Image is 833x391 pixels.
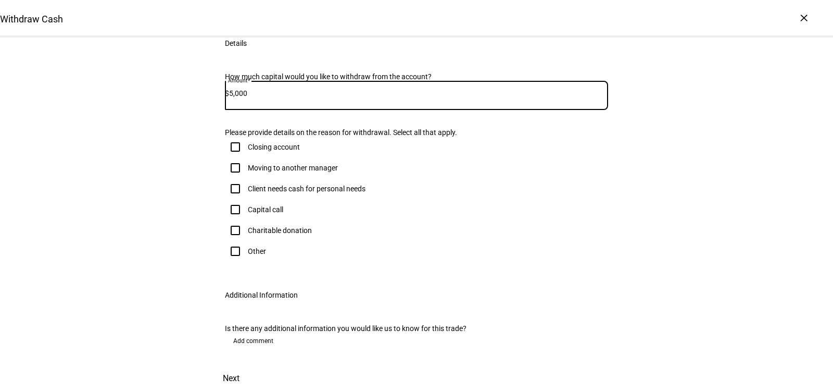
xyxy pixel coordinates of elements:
[225,72,608,81] div: How much capital would you like to withdraw from the account?
[233,333,273,349] span: Add comment
[248,143,300,151] div: Closing account
[225,128,608,137] div: Please provide details on the reason for withdrawal. Select all that apply.
[225,291,298,299] div: Additional Information
[248,164,338,172] div: Moving to another manager
[223,366,239,391] span: Next
[796,9,812,26] div: ×
[228,77,250,83] mat-label: Amount*
[248,205,283,214] div: Capital call
[225,89,229,97] span: $
[248,226,312,235] div: Charitable donation
[208,366,254,391] button: Next
[225,333,282,349] button: Add comment
[225,39,247,47] div: Details
[225,324,608,333] div: Is there any additional information you would like us to know for this trade?
[248,247,266,255] div: Other
[248,185,365,193] div: Client needs cash for personal needs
